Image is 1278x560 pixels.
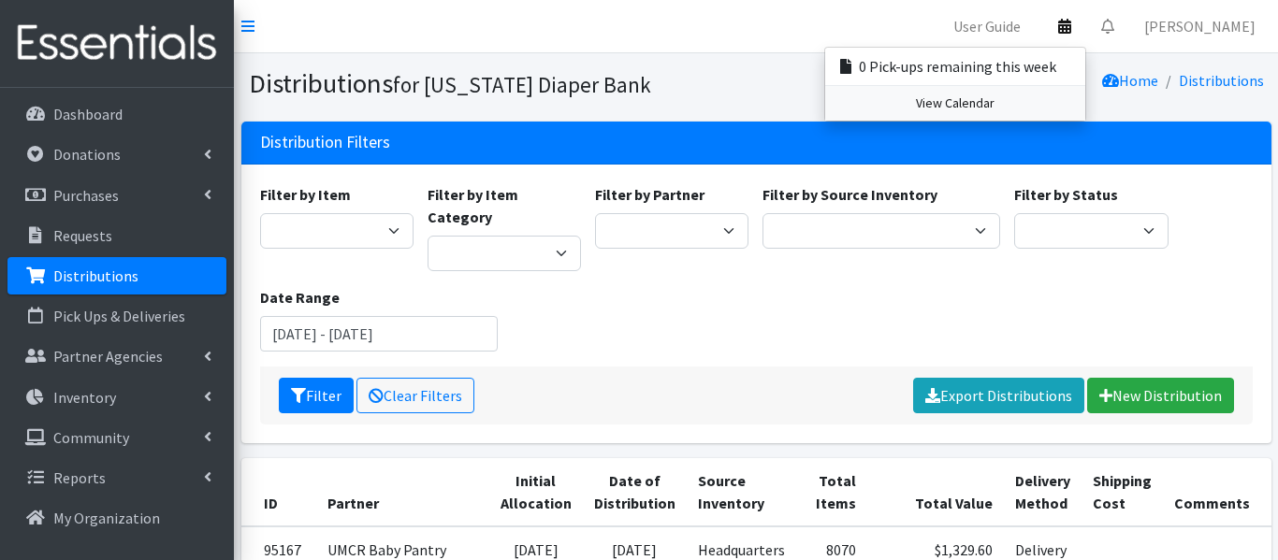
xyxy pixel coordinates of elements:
a: New Distribution [1087,378,1234,413]
a: Export Distributions [913,378,1084,413]
p: Reports [53,468,106,487]
a: User Guide [938,7,1036,45]
th: Shipping Cost [1082,458,1163,526]
p: Purchases [53,186,119,205]
p: Community [53,428,129,447]
a: Distributions [7,257,226,294]
label: Filter by Partner [595,183,704,206]
a: Purchases [7,177,226,214]
a: Clear Filters [356,378,474,413]
a: [PERSON_NAME] [1129,7,1271,45]
h1: Distributions [249,67,749,100]
a: Donations [7,136,226,173]
p: Distributions [53,266,138,285]
a: Dashboard [7,95,226,133]
label: Filter by Item Category [428,183,581,228]
th: Source Inventory [687,458,796,526]
th: Partner [316,458,489,526]
p: Requests [53,226,112,245]
button: Filter [279,378,354,413]
p: Donations [53,145,121,164]
th: Initial Allocation [489,458,583,526]
th: Delivery Method [1004,458,1082,526]
p: Dashboard [53,105,123,123]
a: View Calendar [825,86,1085,121]
a: Home [1102,71,1158,90]
a: Pick Ups & Deliveries [7,297,226,335]
p: Pick Ups & Deliveries [53,307,185,325]
a: Requests [7,217,226,254]
a: My Organization [7,499,226,537]
th: ID [241,458,316,526]
label: Filter by Status [1014,183,1118,206]
th: Date of Distribution [583,458,687,526]
label: Date Range [260,286,340,309]
small: for [US_STATE] Diaper Bank [393,71,651,98]
th: Total Value [867,458,1004,526]
a: 0 Pick-ups remaining this week [825,48,1085,85]
th: Total Items [796,458,867,526]
input: January 1, 2011 - December 31, 2011 [260,316,498,352]
h3: Distribution Filters [260,133,390,152]
p: Inventory [53,388,116,407]
img: HumanEssentials [7,12,226,75]
p: My Organization [53,509,160,527]
a: Partner Agencies [7,337,226,375]
label: Filter by Source Inventory [762,183,937,206]
a: Community [7,419,226,456]
a: Reports [7,459,226,496]
p: Partner Agencies [53,347,163,366]
a: Inventory [7,379,226,416]
a: Distributions [1179,71,1264,90]
label: Filter by Item [260,183,351,206]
